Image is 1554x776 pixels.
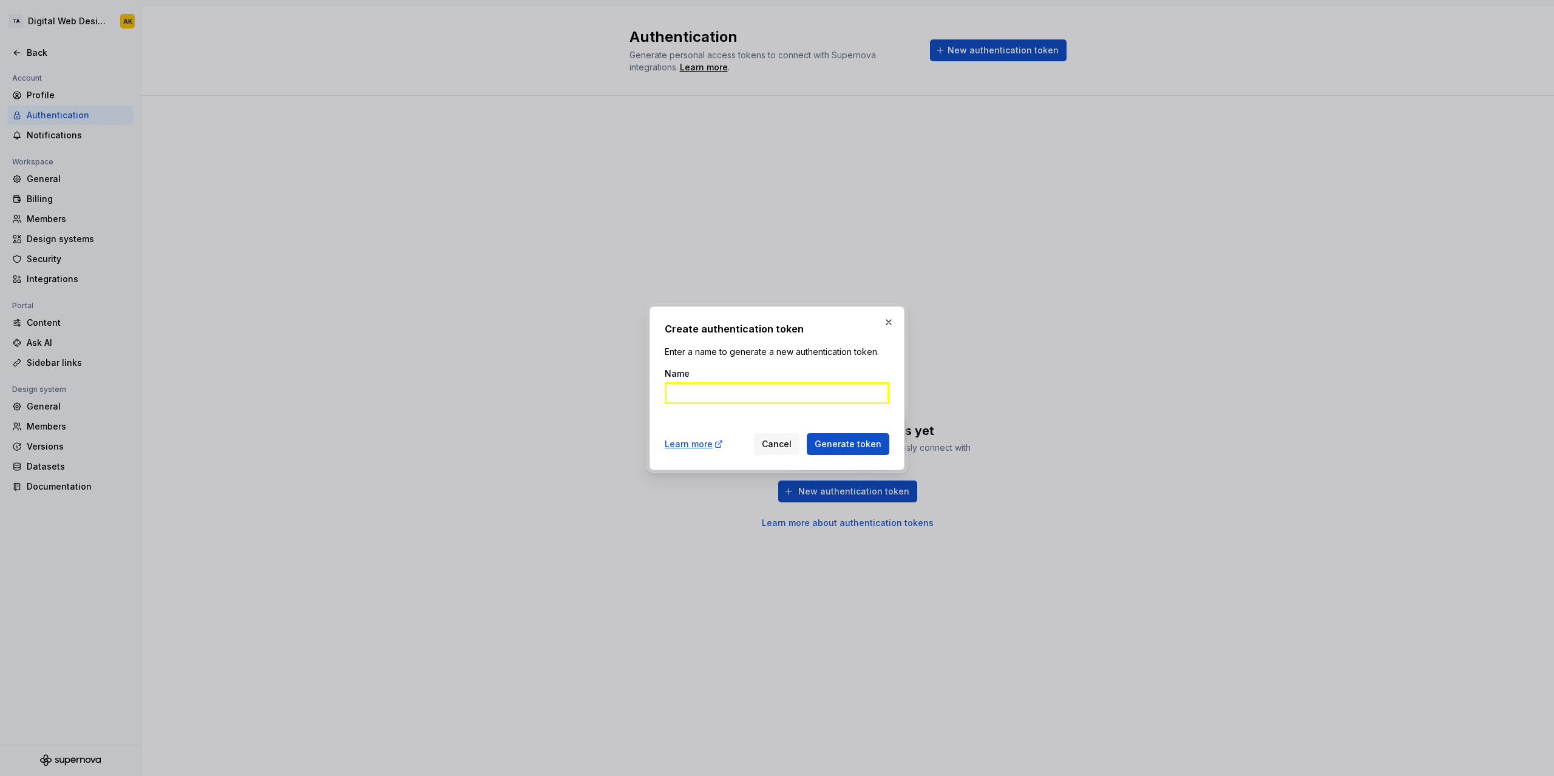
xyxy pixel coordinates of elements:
[754,433,799,455] button: Cancel
[815,438,881,450] span: Generate token
[665,382,889,404] input: Scanning by Zero Phishing
[807,433,889,455] button: Generate token
[665,438,724,450] a: Learn more
[762,438,792,450] span: Cancel
[665,322,889,336] h2: Create authentication token
[665,346,889,358] p: Enter a name to generate a new authentication token.
[665,368,690,380] label: Name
